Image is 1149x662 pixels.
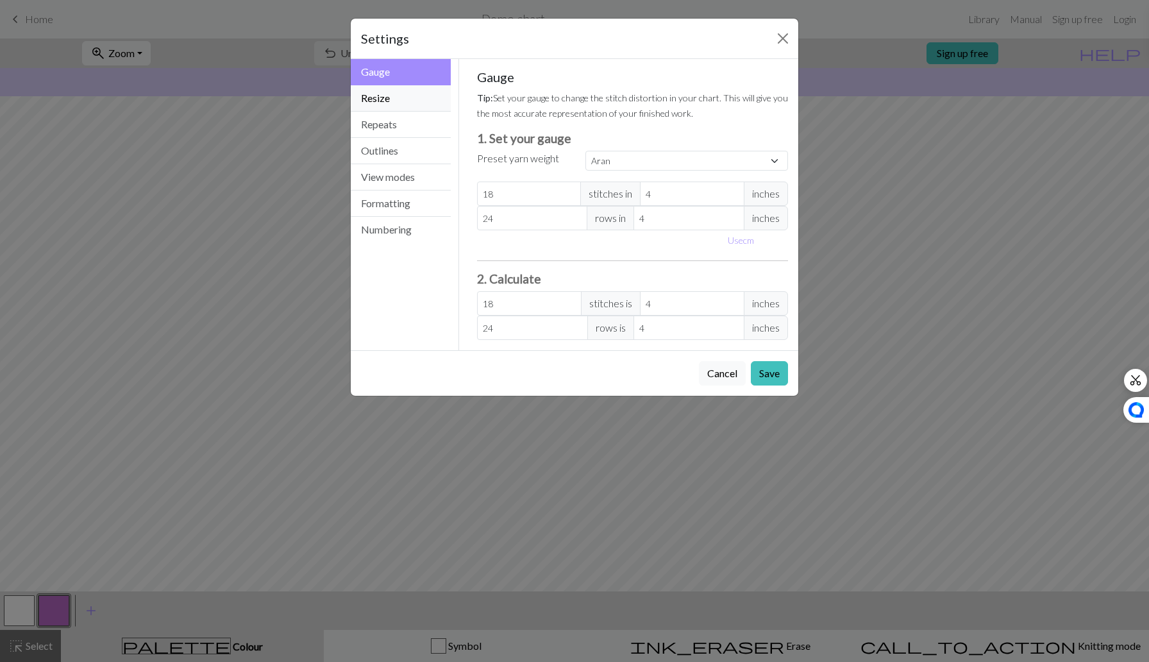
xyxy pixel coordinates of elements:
strong: Tip: [477,92,493,103]
h5: Settings [361,29,409,48]
span: stitches is [581,291,641,316]
small: Set your gauge to change the stitch distortion in your chart. This will give you the most accurat... [477,92,788,119]
button: Cancel [699,361,746,386]
span: inches [744,206,788,230]
button: Resize [351,85,451,112]
h5: Gauge [477,69,789,85]
button: Formatting [351,191,451,217]
button: Gauge [351,59,451,85]
span: rows in [587,206,634,230]
button: Save [751,361,788,386]
button: Numbering [351,217,451,242]
button: Repeats [351,112,451,138]
span: inches [744,291,788,316]
span: rows is [587,316,634,340]
h3: 1. Set your gauge [477,131,789,146]
span: inches [744,182,788,206]
span: stitches in [580,182,641,206]
span: inches [744,316,788,340]
h3: 2. Calculate [477,271,789,286]
button: Close [773,28,793,49]
button: Usecm [722,230,760,250]
label: Preset yarn weight [477,151,559,166]
button: Outlines [351,138,451,164]
button: View modes [351,164,451,191]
